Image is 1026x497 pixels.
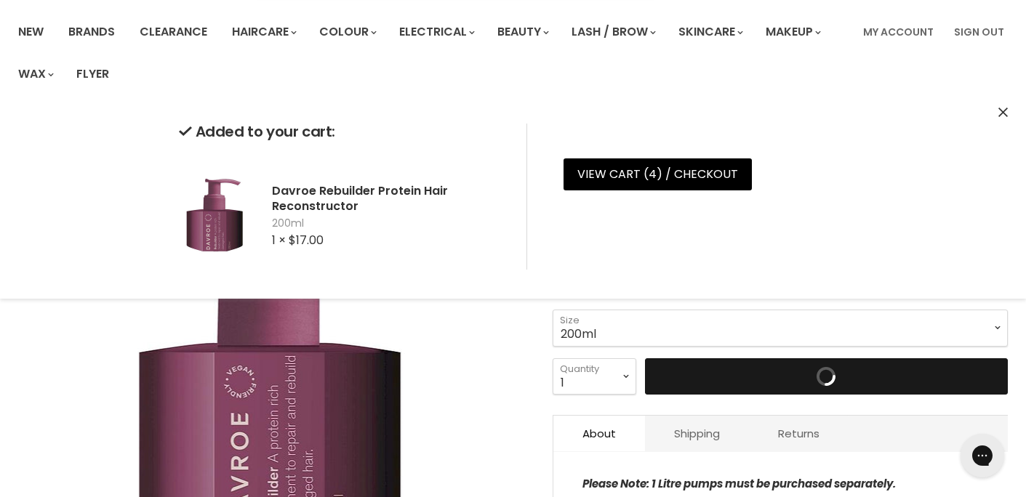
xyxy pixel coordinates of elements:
[308,17,385,47] a: Colour
[668,17,752,47] a: Skincare
[582,476,896,491] strong: Please Note: 1 Litre pumps must be purchased separately.
[221,17,305,47] a: Haircare
[854,17,942,47] a: My Account
[272,183,503,214] h2: Davroe Rebuilder Protein Hair Reconstructor
[65,59,120,89] a: Flyer
[7,59,63,89] a: Wax
[289,232,324,248] span: $17.00
[998,105,1008,121] button: Close
[179,161,252,270] img: Davroe Rebuilder Protein Hair Reconstructor
[649,166,657,182] span: 4
[561,17,665,47] a: Lash / Brow
[564,158,752,190] a: View cart (4) / Checkout
[7,17,55,47] a: New
[645,416,749,451] a: Shipping
[129,17,218,47] a: Clearance
[272,232,286,248] span: 1 ×
[7,11,854,95] ul: Main menu
[755,17,830,47] a: Makeup
[57,17,126,47] a: Brands
[179,124,503,140] h2: Added to your cart:
[953,429,1011,482] iframe: Gorgias live chat messenger
[945,17,1013,47] a: Sign Out
[486,17,558,47] a: Beauty
[388,17,484,47] a: Electrical
[749,416,849,451] a: Returns
[272,217,503,231] span: 200ml
[553,416,645,451] a: About
[553,358,636,395] select: Quantity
